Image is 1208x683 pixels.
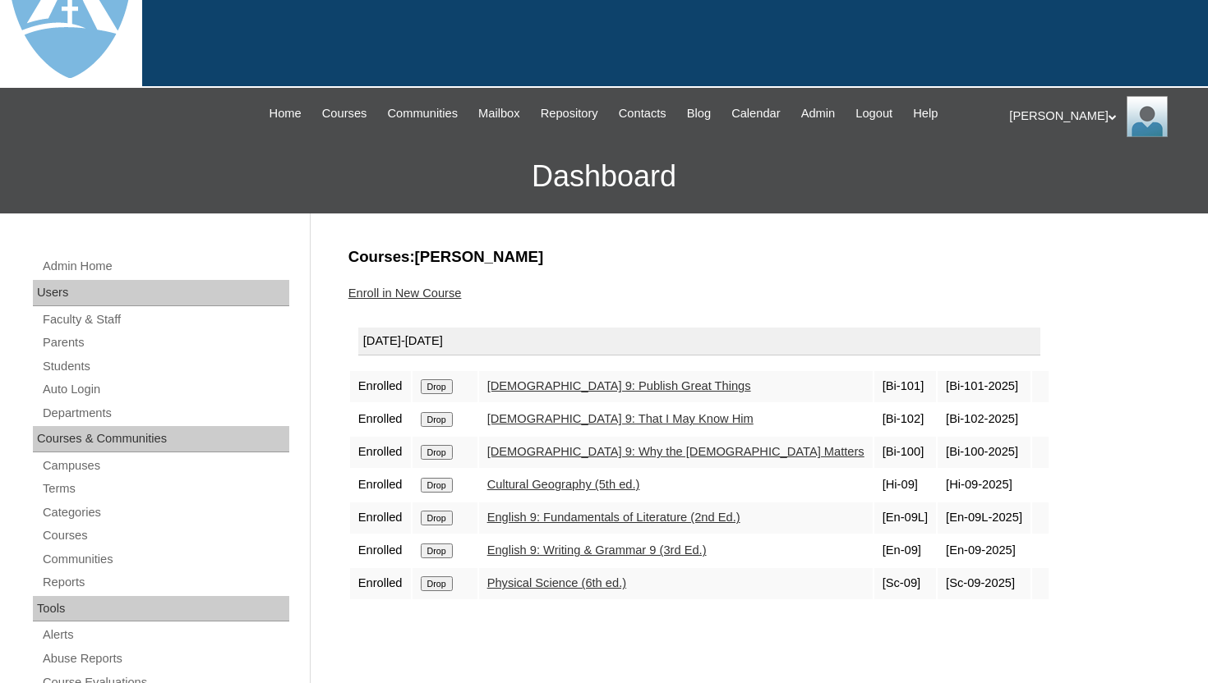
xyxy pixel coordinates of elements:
input: Drop [421,445,453,460]
span: Repository [541,104,598,123]
td: [Bi-101-2025] [938,371,1030,402]
span: Mailbox [478,104,520,123]
img: Thomas Lambert [1127,96,1168,137]
td: [Bi-100-2025] [938,437,1030,468]
td: Enrolled [350,535,411,566]
a: Courses [314,104,376,123]
td: [En-09L-2025] [938,502,1030,534]
input: Drop [421,511,453,525]
span: Blog [687,104,711,123]
input: Drop [421,412,453,427]
td: [Bi-101] [874,371,936,402]
td: [Bi-102-2025] [938,404,1030,435]
a: [DEMOGRAPHIC_DATA] 9: That I May Know Him [487,412,754,425]
a: [DEMOGRAPHIC_DATA] 9: Why the [DEMOGRAPHIC_DATA] Matters [487,445,865,458]
a: Categories [41,502,289,523]
span: Home [270,104,302,123]
div: Users [33,280,289,306]
span: Help [913,104,938,123]
td: [Hi-09-2025] [938,470,1030,501]
input: Drop [421,379,453,394]
span: Contacts [619,104,666,123]
div: Courses & Communities [33,426,289,452]
input: Drop [421,478,453,493]
td: Enrolled [350,502,411,534]
a: Faculty & Staff [41,309,289,330]
a: Home [261,104,310,123]
a: Reports [41,572,289,593]
a: Help [905,104,946,123]
div: [DATE]-[DATE] [358,328,1040,355]
a: English 9: Writing & Grammar 9 (3rd Ed.) [487,543,707,557]
td: [Sc-09-2025] [938,568,1030,599]
td: [Bi-102] [874,404,936,435]
a: Parents [41,332,289,353]
a: [DEMOGRAPHIC_DATA] 9: Publish Great Things [487,379,751,392]
td: [Hi-09] [874,470,936,501]
a: Communities [379,104,466,123]
td: [Sc-09] [874,568,936,599]
a: Repository [533,104,606,123]
td: Enrolled [350,437,411,468]
td: Enrolled [350,470,411,501]
td: Enrolled [350,371,411,402]
div: Tools [33,596,289,622]
a: Communities [41,549,289,570]
a: Cultural Geography (5th ed.) [487,478,640,491]
a: Students [41,356,289,377]
span: Communities [387,104,458,123]
h3: Dashboard [8,140,1200,213]
a: Logout [847,104,901,123]
span: Admin [801,104,836,123]
a: Calendar [723,104,788,123]
div: [PERSON_NAME] [1009,96,1192,137]
a: Courses [41,525,289,546]
a: English 9: Fundamentals of Literature (2nd Ed.) [487,511,740,524]
a: Mailbox [470,104,528,123]
span: Logout [855,104,892,123]
a: Blog [679,104,719,123]
td: Enrolled [350,404,411,435]
td: [En-09L] [874,502,936,534]
a: Auto Login [41,379,289,400]
a: Enroll in New Course [348,286,462,300]
span: Calendar [731,104,780,123]
td: [En-09] [874,535,936,566]
td: [En-09-2025] [938,535,1030,566]
input: Drop [421,576,453,591]
a: Campuses [41,456,289,476]
input: Drop [421,543,453,558]
a: Contacts [611,104,675,123]
a: Terms [41,479,289,499]
td: Enrolled [350,568,411,599]
a: Admin Home [41,256,289,277]
a: Departments [41,403,289,424]
a: Admin [793,104,844,123]
span: Courses [322,104,367,123]
a: Abuse Reports [41,649,289,669]
a: Physical Science (6th ed.) [487,576,626,589]
a: Alerts [41,625,289,645]
td: [Bi-100] [874,437,936,468]
h3: Courses:[PERSON_NAME] [348,246,1162,268]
